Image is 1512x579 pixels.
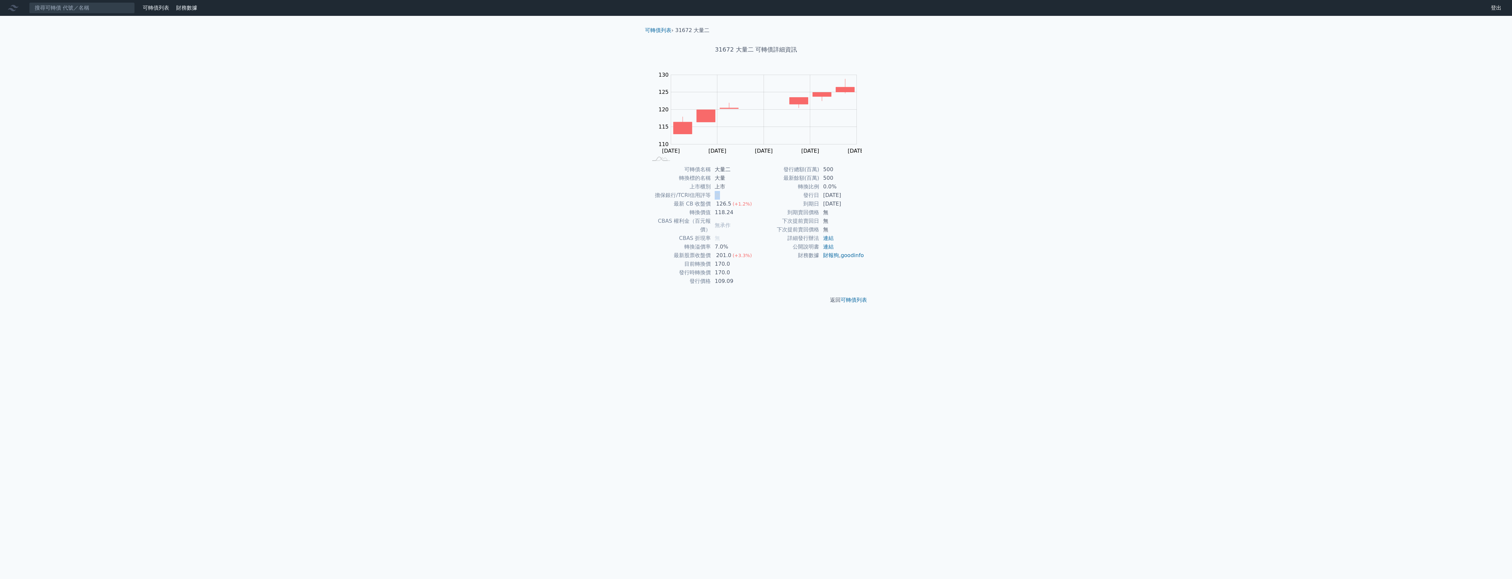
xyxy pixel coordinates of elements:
td: CBAS 權利金（百元報價） [648,217,711,234]
td: 擔保銀行/TCRI信用評等 [648,191,711,200]
td: 大量 [711,174,756,182]
td: 發行價格 [648,277,711,286]
td: 無 [819,217,864,225]
tspan: 115 [659,124,669,130]
td: 到期賣回價格 [756,208,819,217]
td: 無 [819,208,864,217]
tspan: [DATE] [848,148,866,154]
tspan: 110 [659,141,669,147]
g: Series [673,79,854,134]
h1: 31672 大量二 可轉債詳細資訊 [640,45,872,54]
a: 可轉債列表 [645,27,671,33]
td: 無 [819,225,864,234]
a: 登出 [1486,3,1507,13]
tspan: [DATE] [801,148,819,154]
td: 170.0 [711,260,756,268]
tspan: 125 [659,89,669,95]
td: 公開說明書 [756,243,819,251]
tspan: [DATE] [755,148,773,154]
td: 轉換比例 [756,182,819,191]
div: 126.5 [715,200,733,208]
li: 31672 大量二 [675,26,710,34]
td: 轉換價值 [648,208,711,217]
td: 500 [819,174,864,182]
td: 下次提前賣回日 [756,217,819,225]
td: 目前轉換價 [648,260,711,268]
td: 7.0% [711,243,756,251]
td: 大量二 [711,165,756,174]
tspan: 120 [659,106,669,113]
td: 最新餘額(百萬) [756,174,819,182]
td: 可轉債名稱 [648,165,711,174]
span: 無 [715,192,720,198]
span: (+1.2%) [733,201,752,207]
a: 連結 [823,244,834,250]
td: [DATE] [819,191,864,200]
td: 最新股票收盤價 [648,251,711,260]
td: 轉換溢價率 [648,243,711,251]
tspan: 130 [659,72,669,78]
a: 財務數據 [176,5,197,11]
tspan: [DATE] [708,148,726,154]
p: 返回 [640,296,872,304]
a: 財報狗 [823,252,839,258]
td: , [819,251,864,260]
td: 轉換標的名稱 [648,174,711,182]
td: CBAS 折現率 [648,234,711,243]
td: 詳細發行辦法 [756,234,819,243]
tspan: [DATE] [662,148,680,154]
input: 搜尋可轉債 代號／名稱 [29,2,135,14]
td: 最新 CB 收盤價 [648,200,711,208]
a: 可轉債列表 [841,297,867,303]
td: 0.0% [819,182,864,191]
td: 上市櫃別 [648,182,711,191]
a: 連結 [823,235,834,241]
li: › [645,26,673,34]
a: goodinfo [841,252,864,258]
td: 170.0 [711,268,756,277]
td: 到期日 [756,200,819,208]
td: 118.24 [711,208,756,217]
td: 發行總額(百萬) [756,165,819,174]
a: 可轉債列表 [143,5,169,11]
span: (+3.3%) [733,253,752,258]
td: 上市 [711,182,756,191]
td: 下次提前賣回價格 [756,225,819,234]
td: 500 [819,165,864,174]
span: 無承作 [715,222,731,228]
td: 發行日 [756,191,819,200]
div: 201.0 [715,251,733,260]
span: 無 [715,235,720,241]
td: [DATE] [819,200,864,208]
g: Chart [655,72,867,154]
td: 財務數據 [756,251,819,260]
td: 109.09 [711,277,756,286]
td: 發行時轉換價 [648,268,711,277]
